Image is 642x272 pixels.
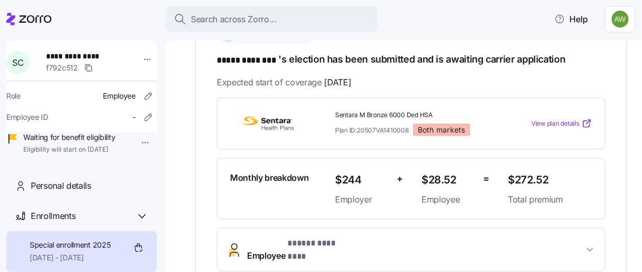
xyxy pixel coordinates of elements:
[483,171,490,187] span: =
[6,112,48,122] span: Employee ID
[6,91,21,101] span: Role
[324,76,351,89] span: [DATE]
[23,145,115,154] span: Eligibility will start on [DATE]
[546,8,596,30] button: Help
[191,13,277,26] span: Search across Zorro...
[335,171,389,189] span: $244
[217,52,605,67] h1: 's election has been submitted and is awaiting carrier application
[46,63,78,73] span: f792c512
[335,111,499,120] span: Sentara M Bronze 6000 Ded HSA
[230,171,309,185] span: Monthly breakdown
[421,193,475,206] span: Employee
[133,112,136,122] span: -
[12,58,23,67] span: S C
[612,11,629,28] img: 187a7125535df60c6aafd4bbd4ff0edb
[217,76,351,89] span: Expected start of coverage
[30,240,111,250] span: Special enrollment 2025
[335,193,389,206] span: Employer
[397,171,403,187] span: +
[230,111,306,136] img: Sentara Health Plans
[165,6,377,32] button: Search across Zorro...
[531,119,579,129] span: View plan details
[23,132,115,143] span: Waiting for benefit eligibility
[31,209,75,223] span: Enrollments
[31,179,91,192] span: Personal details
[555,13,588,25] span: Help
[30,252,111,263] span: [DATE] - [DATE]
[335,126,409,135] span: Plan ID: 20507VA1410008
[103,91,136,101] span: Employee
[508,193,592,206] span: Total premium
[418,125,465,135] span: Both markets
[421,171,475,189] span: $28.52
[247,237,354,262] span: Employee
[508,171,592,189] span: $272.52
[531,118,592,129] a: View plan details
